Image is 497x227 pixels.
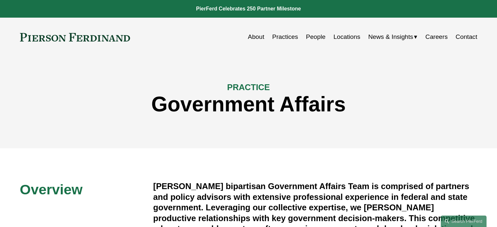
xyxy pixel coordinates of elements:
a: Locations [333,31,360,43]
h1: Government Affairs [20,92,477,116]
a: People [306,31,325,43]
span: PRACTICE [227,83,270,92]
a: About [248,31,264,43]
a: folder dropdown [368,31,418,43]
span: News & Insights [368,31,413,43]
a: Search this site [441,216,487,227]
a: Careers [425,31,448,43]
a: Practices [272,31,298,43]
a: Contact [456,31,477,43]
span: Overview [20,182,83,197]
